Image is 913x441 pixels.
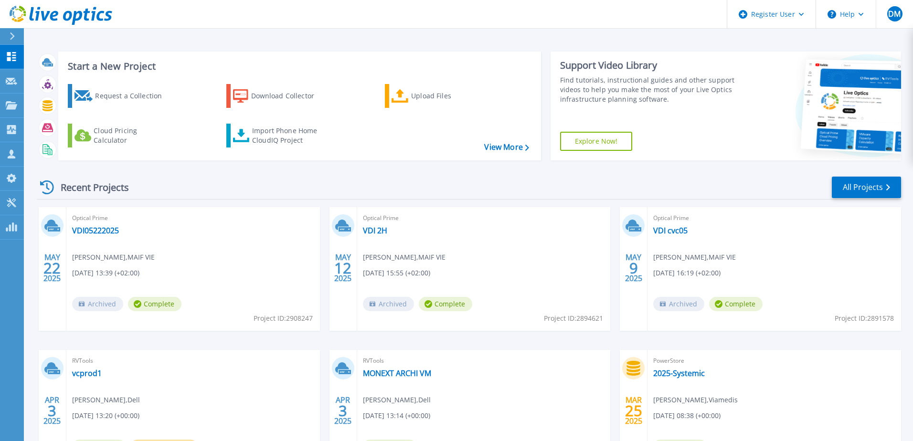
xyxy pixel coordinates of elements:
[72,297,123,311] span: Archived
[385,84,491,108] a: Upload Files
[37,176,142,199] div: Recent Projects
[72,356,314,366] span: RVTools
[363,268,430,278] span: [DATE] 15:55 (+02:00)
[363,395,431,405] span: [PERSON_NAME] , Dell
[334,393,352,428] div: APR 2025
[43,251,61,285] div: MAY 2025
[653,395,738,405] span: [PERSON_NAME] , Viamedis
[411,86,488,105] div: Upload Files
[72,252,155,262] span: [PERSON_NAME] , MAIF VIE
[334,264,351,272] span: 12
[544,313,603,324] span: Project ID: 2894621
[43,393,61,428] div: APR 2025
[72,410,139,421] span: [DATE] 13:20 (+00:00)
[625,407,642,415] span: 25
[363,252,446,262] span: [PERSON_NAME] , MAIF VIE
[363,368,431,378] a: MONEXT ARCHI VM
[363,410,430,421] span: [DATE] 13:14 (+00:00)
[94,126,170,145] div: Cloud Pricing Calculator
[653,410,721,421] span: [DATE] 08:38 (+00:00)
[653,226,688,235] a: VDI cvc05
[560,75,739,104] div: Find tutorials, instructional guides and other support videos to help you make the most of your L...
[128,297,181,311] span: Complete
[252,126,327,145] div: Import Phone Home CloudIQ Project
[95,86,171,105] div: Request a Collection
[363,213,605,223] span: Optical Prime
[653,356,895,366] span: PowerStore
[560,132,633,151] a: Explore Now!
[629,264,638,272] span: 9
[835,313,894,324] span: Project ID: 2891578
[560,59,739,72] div: Support Video Library
[484,143,529,152] a: View More
[68,124,174,147] a: Cloud Pricing Calculator
[888,10,901,18] span: DM
[625,251,643,285] div: MAY 2025
[48,407,56,415] span: 3
[832,177,901,198] a: All Projects
[72,395,140,405] span: [PERSON_NAME] , Dell
[653,252,736,262] span: [PERSON_NAME] , MAIF VIE
[709,297,763,311] span: Complete
[653,297,704,311] span: Archived
[625,393,643,428] div: MAR 2025
[653,213,895,223] span: Optical Prime
[72,213,314,223] span: Optical Prime
[251,86,328,105] div: Download Collector
[72,368,102,378] a: vcprod1
[363,297,414,311] span: Archived
[419,297,472,311] span: Complete
[653,268,721,278] span: [DATE] 16:19 (+02:00)
[226,84,333,108] a: Download Collector
[334,251,352,285] div: MAY 2025
[339,407,347,415] span: 3
[363,226,387,235] a: VDI 2H
[72,226,119,235] a: VDI05222025
[68,61,529,72] h3: Start a New Project
[72,268,139,278] span: [DATE] 13:39 (+02:00)
[43,264,61,272] span: 22
[363,356,605,366] span: RVTools
[653,368,705,378] a: 2025-Systemic
[68,84,174,108] a: Request a Collection
[254,313,313,324] span: Project ID: 2908247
